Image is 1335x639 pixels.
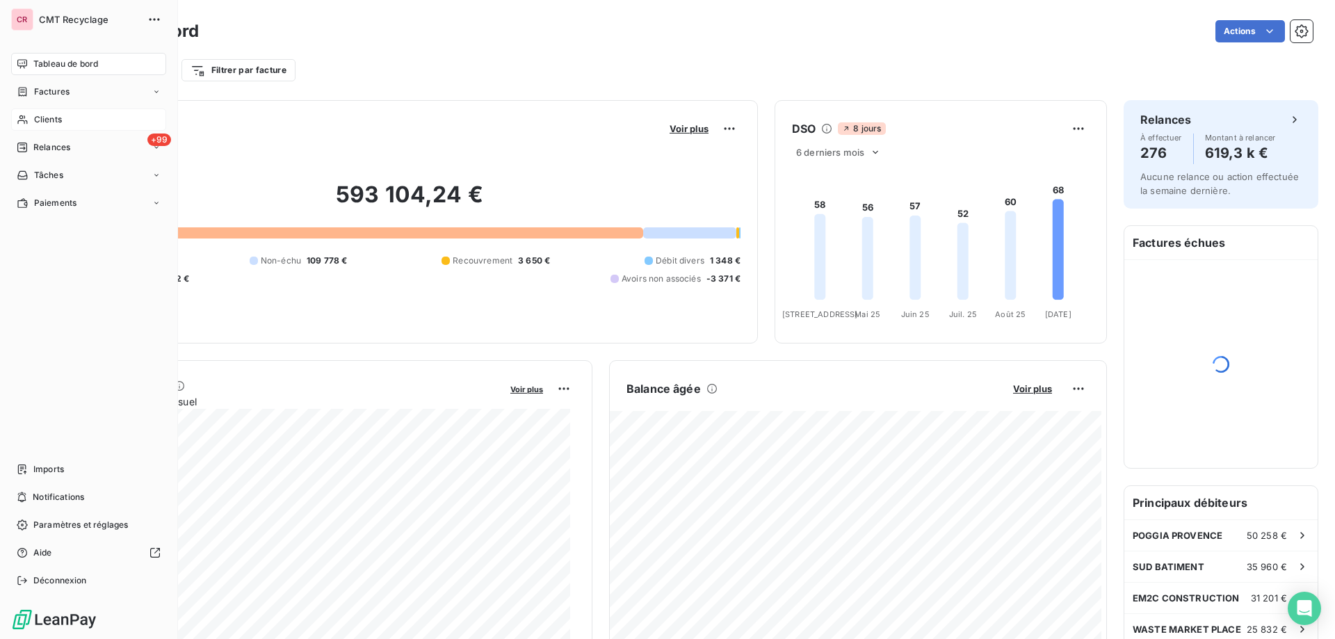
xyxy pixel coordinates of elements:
[1124,486,1318,519] h6: Principaux débiteurs
[838,122,885,135] span: 8 jours
[670,123,709,134] span: Voir plus
[1133,561,1204,572] span: SUD BATIMENT
[792,120,816,137] h6: DSO
[39,14,139,25] span: CMT Recyclage
[665,122,713,135] button: Voir plus
[1205,134,1276,142] span: Montant à relancer
[1247,624,1287,635] span: 25 832 €
[1140,142,1182,164] h4: 276
[79,394,501,409] span: Chiffre d'affaires mensuel
[706,273,741,285] span: -3 371 €
[1288,592,1321,625] div: Open Intercom Messenger
[1140,171,1299,196] span: Aucune relance ou action effectuée la semaine dernière.
[1215,20,1285,42] button: Actions
[855,309,880,319] tspan: Mai 25
[1133,624,1241,635] span: WASTE MARKET PLACE
[33,547,52,559] span: Aide
[1124,226,1318,259] h6: Factures échues
[34,86,70,98] span: Factures
[1205,142,1276,164] h4: 619,3 k €
[506,382,547,395] button: Voir plus
[1133,592,1240,604] span: EM2C CONSTRUCTION
[1013,383,1052,394] span: Voir plus
[995,309,1026,319] tspan: Août 25
[656,254,704,267] span: Débit divers
[1247,561,1287,572] span: 35 960 €
[1140,134,1182,142] span: À effectuer
[1251,592,1287,604] span: 31 201 €
[33,491,84,503] span: Notifications
[79,181,741,223] h2: 593 104,24 €
[33,519,128,531] span: Paramètres et réglages
[949,309,977,319] tspan: Juil. 25
[626,380,701,397] h6: Balance âgée
[1133,530,1222,541] span: POGGIA PROVENCE
[901,309,930,319] tspan: Juin 25
[1045,309,1071,319] tspan: [DATE]
[453,254,512,267] span: Recouvrement
[11,608,97,631] img: Logo LeanPay
[34,197,76,209] span: Paiements
[796,147,864,158] span: 6 derniers mois
[33,463,64,476] span: Imports
[33,574,87,587] span: Déconnexion
[1009,382,1056,395] button: Voir plus
[518,254,550,267] span: 3 650 €
[710,254,741,267] span: 1 348 €
[307,254,347,267] span: 109 778 €
[34,169,63,181] span: Tâches
[147,134,171,146] span: +99
[510,385,543,394] span: Voir plus
[1140,111,1191,128] h6: Relances
[33,58,98,70] span: Tableau de bord
[261,254,301,267] span: Non-échu
[782,309,857,319] tspan: [STREET_ADDRESS]
[622,273,701,285] span: Avoirs non associés
[33,141,70,154] span: Relances
[11,8,33,31] div: CR
[181,59,296,81] button: Filtrer par facture
[34,113,62,126] span: Clients
[1247,530,1287,541] span: 50 258 €
[11,542,166,564] a: Aide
